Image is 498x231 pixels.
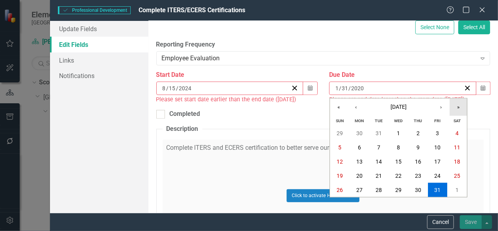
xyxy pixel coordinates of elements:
abbr: January 14, 2020 [376,158,382,165]
button: January 8, 2020 [389,140,408,155]
button: January 26, 2020 [330,183,350,197]
legend: Description [163,125,202,134]
abbr: January 7, 2020 [378,144,381,151]
abbr: January 16, 2020 [415,158,421,165]
button: February 1, 2020 [448,183,467,197]
div: Employee Evaluation [162,54,476,63]
abbr: February 1, 2020 [455,187,459,193]
abbr: January 5, 2020 [338,144,341,151]
abbr: January 10, 2020 [435,144,441,151]
button: January 6, 2020 [350,140,369,155]
abbr: January 24, 2020 [435,173,441,179]
abbr: January 30, 2020 [415,187,421,193]
span: [DATE] [391,104,407,110]
abbr: January 17, 2020 [435,158,441,165]
button: January 25, 2020 [448,169,467,183]
abbr: January 8, 2020 [397,144,400,151]
button: January 17, 2020 [428,155,448,169]
div: Start Date [156,71,317,80]
abbr: January 23, 2020 [415,173,421,179]
button: January 7, 2020 [369,140,389,155]
abbr: January 2, 2020 [417,130,420,136]
button: January 15, 2020 [389,155,408,169]
span: Professional Development [58,6,131,14]
abbr: Sunday [336,118,344,123]
button: December 30, 2019 [350,126,369,140]
button: [DATE] [365,99,432,116]
abbr: January 6, 2020 [358,144,361,151]
button: January 14, 2020 [369,155,389,169]
input: mm [335,84,339,92]
abbr: December 30, 2019 [356,130,363,136]
span: / [167,85,169,92]
button: Select None [415,20,454,34]
abbr: January 18, 2020 [454,158,460,165]
span: / [176,85,179,92]
abbr: January 31, 2020 [435,187,441,193]
button: January 22, 2020 [389,169,408,183]
abbr: Saturday [454,118,461,123]
abbr: January 26, 2020 [337,187,343,193]
div: Please set start date earlier than the end date ([DATE]) [156,95,317,104]
abbr: Friday [435,118,441,123]
button: January 30, 2020 [408,183,428,197]
button: Click to activate HTML editor [287,189,359,202]
button: January 9, 2020 [408,140,428,155]
abbr: January 13, 2020 [356,158,363,165]
label: Reporting Frequency [156,40,491,49]
abbr: January 28, 2020 [376,187,382,193]
abbr: January 20, 2020 [356,173,363,179]
abbr: January 1, 2020 [397,130,400,136]
button: January 1, 2020 [389,126,408,140]
span: / [339,85,341,92]
button: January 21, 2020 [369,169,389,183]
button: January 13, 2020 [350,155,369,169]
button: January 18, 2020 [448,155,467,169]
abbr: January 21, 2020 [376,173,382,179]
button: January 10, 2020 [428,140,448,155]
div: Due Date [329,71,490,80]
button: January 19, 2020 [330,169,350,183]
abbr: January 9, 2020 [417,144,420,151]
a: Links [50,52,148,68]
input: dd [341,84,348,92]
button: » [450,99,467,116]
a: Notifications [50,68,148,84]
button: January 29, 2020 [389,183,408,197]
abbr: Monday [355,118,364,123]
button: January 27, 2020 [350,183,369,197]
abbr: January 27, 2020 [356,187,363,193]
abbr: January 11, 2020 [454,144,460,151]
button: Select All [458,20,490,34]
button: Cancel [427,215,454,229]
span: / [348,85,351,92]
button: January 31, 2020 [428,183,448,197]
button: › [432,99,450,116]
a: Update Fields [50,21,148,37]
abbr: January 29, 2020 [395,187,402,193]
div: Please set end date later than the start date ([DATE]) [329,95,490,104]
button: January 2, 2020 [408,126,428,140]
span: Complete ITERS/ECERS Certifications [139,6,245,14]
button: January 4, 2020 [448,126,467,140]
abbr: January 22, 2020 [395,173,402,179]
button: ‹ [347,99,365,116]
button: January 16, 2020 [408,155,428,169]
button: January 12, 2020 [330,155,350,169]
button: January 11, 2020 [448,140,467,155]
button: December 31, 2019 [369,126,389,140]
abbr: January 19, 2020 [337,173,343,179]
abbr: January 15, 2020 [395,158,402,165]
abbr: Wednesday [394,118,403,123]
abbr: Thursday [414,118,422,123]
button: « [330,99,347,116]
abbr: December 29, 2019 [337,130,343,136]
abbr: January 3, 2020 [436,130,439,136]
div: Completed [170,110,200,119]
input: yyyy [351,84,364,92]
a: Edit Fields [50,37,148,52]
button: January 20, 2020 [350,169,369,183]
button: January 3, 2020 [428,126,448,140]
button: January 5, 2020 [330,140,350,155]
abbr: January 12, 2020 [337,158,343,165]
